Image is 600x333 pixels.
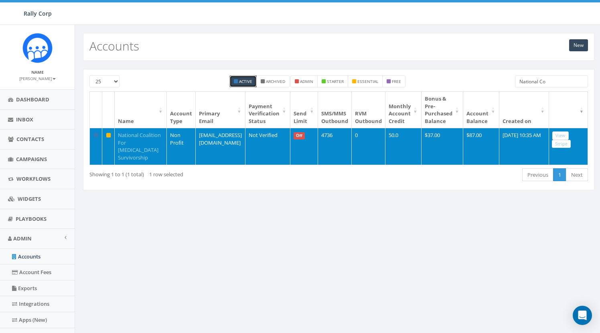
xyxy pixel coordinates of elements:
[422,128,463,164] td: $37.00
[239,79,252,84] small: Active
[290,92,318,128] th: Send Limit: activate to sort column ascending
[89,39,139,52] h2: Accounts
[266,79,285,84] small: Archived
[318,128,352,164] td: 4736
[18,195,41,202] span: Widgets
[422,92,463,128] th: Bonus &amp; Pre-Purchased Balance: activate to sort column ascending
[499,92,549,128] th: Created on: activate to sort column ascending
[24,10,52,17] span: Rally Corp
[552,131,569,140] a: View
[19,76,56,81] small: [PERSON_NAME]
[196,128,245,164] td: [EMAIL_ADDRESS][DOMAIN_NAME]
[13,235,32,242] span: Admin
[463,92,499,128] th: Account Balance: activate to sort column ascending
[16,215,47,222] span: Playbooks
[118,131,161,161] a: National Coalition For [MEDICAL_DATA] Survivorship
[149,171,183,178] span: 1 row selected
[352,92,385,128] th: RVM Outbound
[300,79,313,84] small: admin
[552,140,571,148] a: Stripe
[352,128,385,164] td: 0
[357,79,378,84] small: essential
[385,128,422,164] td: 50.0
[167,92,196,128] th: Account Type
[327,79,344,84] small: starter
[499,128,549,164] td: [DATE] 10:35 AM
[569,39,588,51] a: New
[515,75,588,87] input: Type to search
[19,75,56,82] a: [PERSON_NAME]
[294,132,305,139] span: Off
[115,92,167,128] th: Name: activate to sort column ascending
[385,92,422,128] th: Monthly Account Credit: activate to sort column ascending
[16,155,47,163] span: Campaigns
[196,92,245,128] th: Primary Email : activate to sort column ascending
[463,128,499,164] td: $87.00
[318,92,352,128] th: SMS/MMS Outbound
[245,128,290,164] td: Not Verified
[522,168,553,182] a: Previous
[392,79,401,84] small: free
[573,306,592,325] div: Open Intercom Messenger
[16,135,44,143] span: Contacts
[22,33,53,63] img: Icon_1.png
[245,92,290,128] th: Payment Verification Status : activate to sort column ascending
[566,168,588,182] a: Next
[31,69,44,75] small: Name
[16,175,51,182] span: Workflows
[167,128,196,164] td: Non Profit
[553,168,566,182] a: 1
[89,168,290,178] div: Showing 1 to 1 (1 total)
[16,116,33,123] span: Inbox
[16,96,49,103] span: Dashboard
